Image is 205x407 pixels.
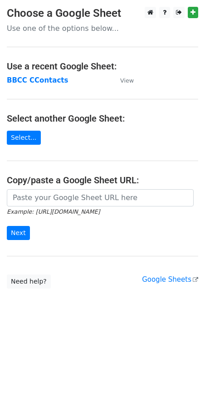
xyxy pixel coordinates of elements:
[7,189,194,206] input: Paste your Google Sheet URL here
[111,76,134,84] a: View
[7,131,41,145] a: Select...
[7,208,100,215] small: Example: [URL][DOMAIN_NAME]
[7,113,198,124] h4: Select another Google Sheet:
[7,175,198,186] h4: Copy/paste a Google Sheet URL:
[142,275,198,284] a: Google Sheets
[7,7,198,20] h3: Choose a Google Sheet
[7,226,30,240] input: Next
[120,77,134,84] small: View
[7,24,198,33] p: Use one of the options below...
[7,275,51,289] a: Need help?
[7,76,68,84] a: BBCC CContacts
[7,61,198,72] h4: Use a recent Google Sheet:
